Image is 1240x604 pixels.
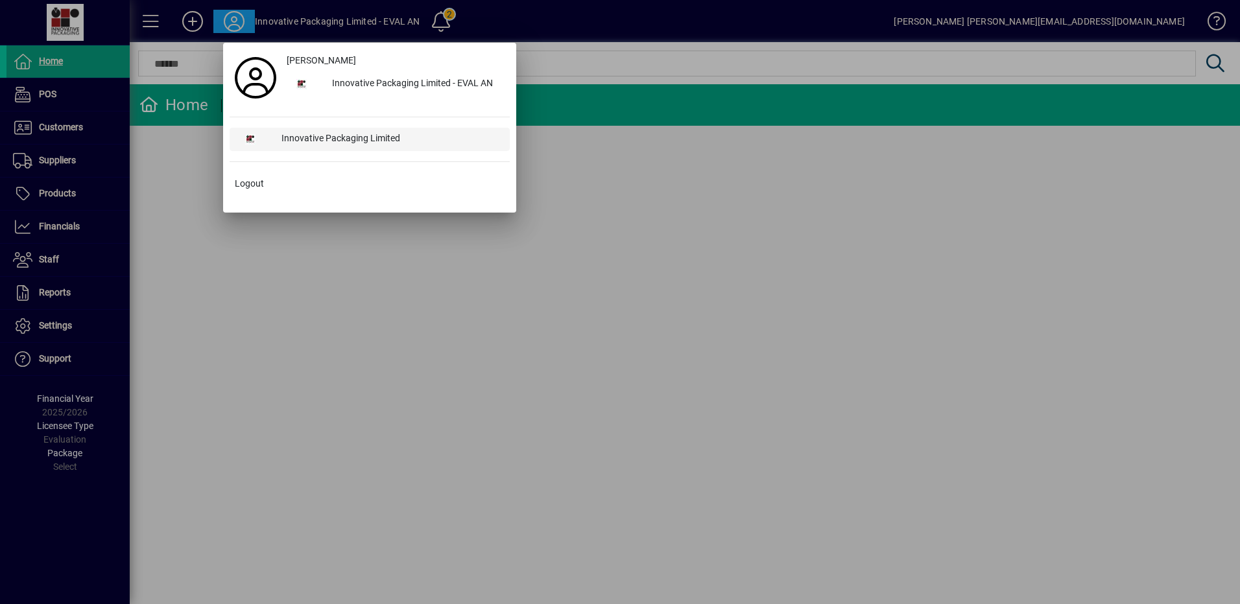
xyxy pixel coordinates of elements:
[281,73,510,96] button: Innovative Packaging Limited - EVAL AN
[271,128,510,151] div: Innovative Packaging Limited
[235,177,264,191] span: Logout
[281,49,510,73] a: [PERSON_NAME]
[230,172,510,196] button: Logout
[287,54,356,67] span: [PERSON_NAME]
[230,128,510,151] button: Innovative Packaging Limited
[322,73,510,96] div: Innovative Packaging Limited - EVAL AN
[230,66,281,89] a: Profile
